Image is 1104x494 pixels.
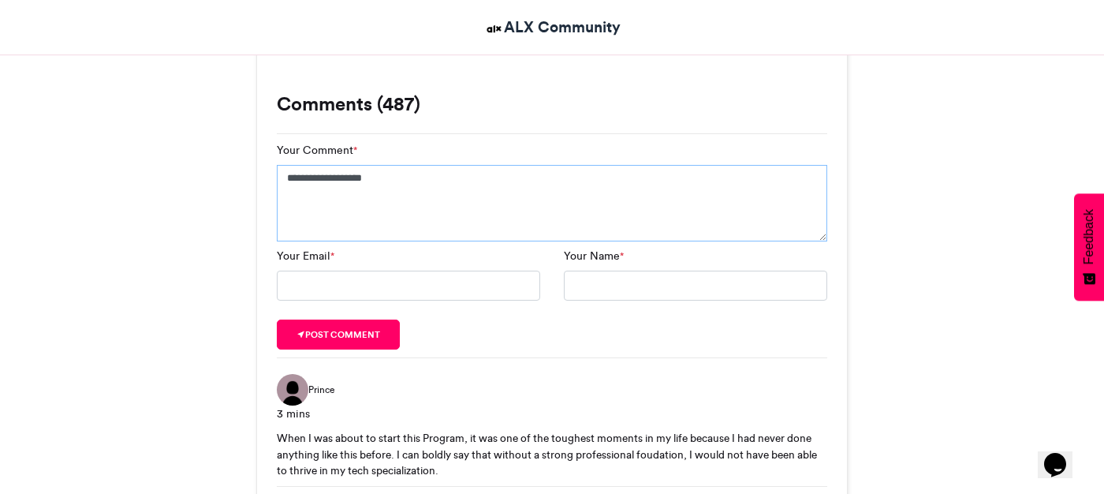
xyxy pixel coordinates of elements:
[1074,193,1104,301] button: Feedback - Show survey
[277,142,357,159] label: Your Comment
[277,406,827,422] div: 3 mins
[484,16,621,39] a: ALX Community
[277,248,334,264] label: Your Email
[277,430,827,478] div: When I was about to start this Program, it was one of the toughest moments in my life because I h...
[1038,431,1088,478] iframe: chat widget
[1082,209,1096,264] span: Feedback
[277,95,827,114] h3: Comments (487)
[277,320,400,350] button: Post comment
[564,248,624,264] label: Your Name
[277,374,308,406] img: Prince
[484,19,504,39] img: ALX Community
[308,383,335,397] span: Prince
